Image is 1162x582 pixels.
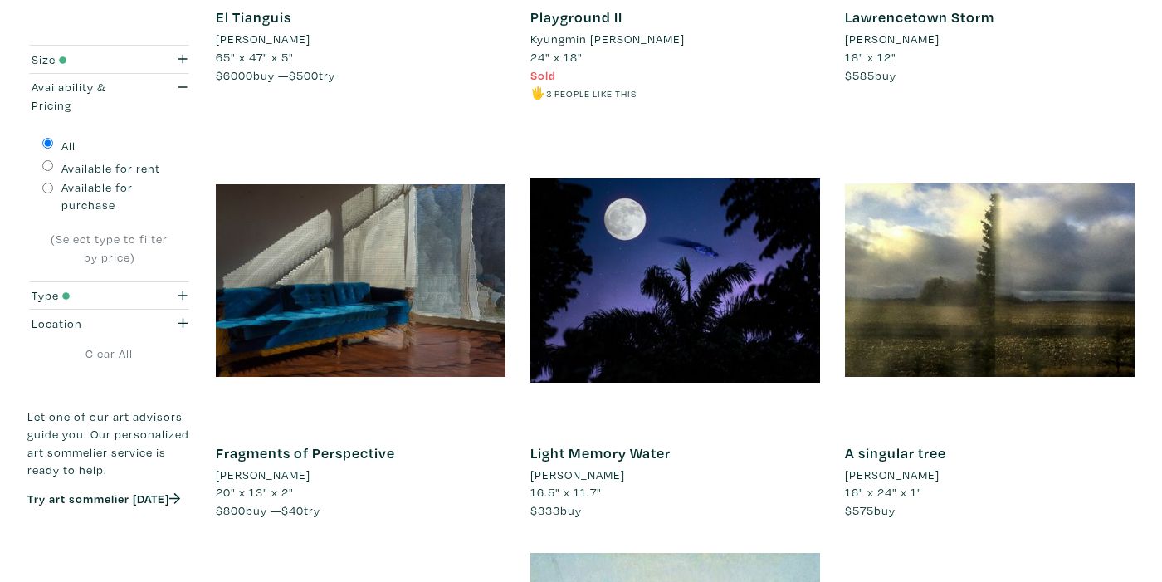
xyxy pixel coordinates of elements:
span: $585 [845,67,875,83]
a: Try art sommelier [DATE] [27,491,180,506]
span: 16" x 24" x 1" [845,484,922,500]
li: [PERSON_NAME] [845,466,940,484]
div: Location [32,315,143,333]
a: A singular tree [845,443,946,462]
a: Light Memory Water [530,443,671,462]
div: Size [32,51,143,69]
li: [PERSON_NAME] [216,30,310,48]
a: Fragments of Perspective [216,443,395,462]
a: [PERSON_NAME] [216,466,505,484]
span: buy [845,67,896,83]
li: 🖐️ [530,84,820,102]
li: [PERSON_NAME] [530,466,625,484]
button: Availability & Pricing [27,74,191,119]
a: Kyungmin [PERSON_NAME] [530,30,820,48]
span: buy — try [216,502,320,518]
span: Sold [530,67,556,83]
a: Lawrencetown Storm [845,7,994,27]
span: 20" x 13" x 2" [216,484,294,500]
a: [PERSON_NAME] [216,30,505,48]
a: Playground II [530,7,622,27]
span: 65" x 47" x 5" [216,49,294,65]
span: 18" x 12" [845,49,896,65]
span: $6000 [216,67,253,83]
p: Let one of our art advisors guide you. Our personalized art sommelier service is ready to help. [27,407,191,478]
span: $333 [530,502,560,518]
a: [PERSON_NAME] [530,466,820,484]
li: [PERSON_NAME] [845,30,940,48]
label: Available for purchase [61,179,177,214]
button: Size [27,46,191,73]
span: 16.5" x 11.7" [530,484,602,500]
span: $575 [845,502,874,518]
li: [PERSON_NAME] [216,466,310,484]
div: Availability & Pricing [32,78,143,114]
span: buy [530,502,582,518]
label: All [61,137,76,155]
a: Clear All [27,345,191,363]
iframe: Customer reviews powered by Trustpilot [27,524,191,559]
a: El Tianguis [216,7,291,27]
button: Type [27,282,191,310]
span: buy — try [216,67,335,83]
span: $500 [289,67,319,83]
span: $40 [281,502,304,518]
label: Available for rent [61,159,160,178]
span: 24" x 18" [530,49,583,65]
div: Type [32,286,143,305]
span: buy [845,502,896,518]
a: [PERSON_NAME] [845,30,1135,48]
button: Location [27,310,191,337]
a: [PERSON_NAME] [845,466,1135,484]
li: Kyungmin [PERSON_NAME] [530,30,685,48]
div: (Select type to filter by price) [42,230,176,266]
span: $800 [216,502,246,518]
small: 3 people like this [546,87,637,100]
